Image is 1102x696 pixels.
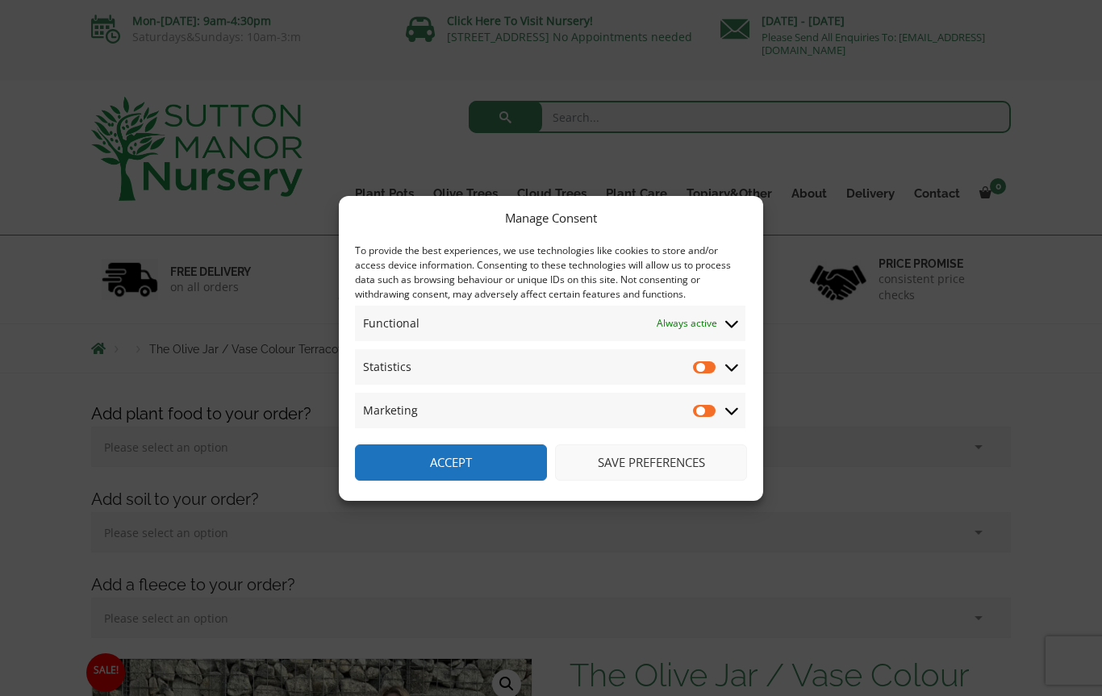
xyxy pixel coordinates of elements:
[555,444,747,481] button: Save preferences
[363,401,418,420] span: Marketing
[355,444,547,481] button: Accept
[363,357,411,377] span: Statistics
[657,314,717,333] span: Always active
[355,349,745,385] summary: Statistics
[355,244,745,302] div: To provide the best experiences, we use technologies like cookies to store and/or access device i...
[355,306,745,341] summary: Functional Always active
[355,393,745,428] summary: Marketing
[505,208,597,227] div: Manage Consent
[363,314,420,333] span: Functional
